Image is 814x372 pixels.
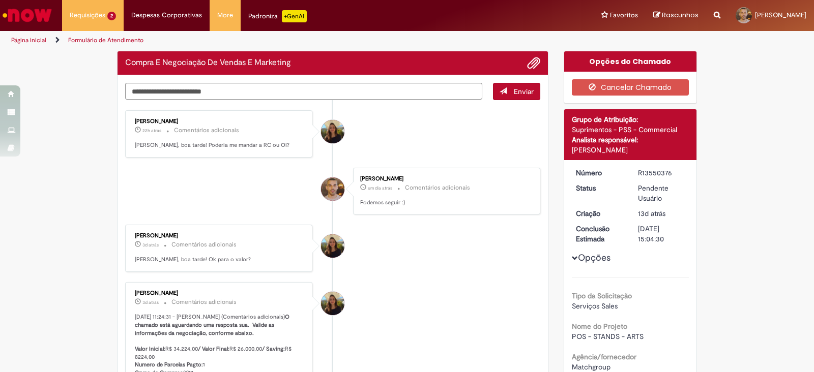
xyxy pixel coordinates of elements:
[572,322,627,331] b: Nome do Projeto
[135,290,304,296] div: [PERSON_NAME]
[135,233,304,239] div: [PERSON_NAME]
[572,301,618,311] span: Serviços Sales
[638,209,665,218] span: 13d atrás
[142,128,161,134] time: 30/09/2025 14:57:58
[107,12,116,20] span: 2
[321,177,344,201] div: Guilherme Cabral
[572,79,689,96] button: Cancelar Chamado
[135,256,304,264] p: [PERSON_NAME], boa tarde! Ok para o valor?
[638,209,665,218] time: 19/09/2025 12:04:07
[135,361,203,368] b: Numero de Parcelas Pagto:
[368,185,392,191] span: um dia atrás
[568,168,631,178] dt: Número
[171,298,237,306] small: Comentários adicionais
[360,176,530,182] div: [PERSON_NAME]
[135,141,304,149] p: [PERSON_NAME], boa tarde! Poderia me mandar a RC ou OI?
[321,292,344,315] div: Lara Moccio Breim Solera
[572,362,610,371] span: Matchgroup
[321,234,344,258] div: Lara Moccio Breim Solera
[68,36,143,44] a: Formulário de Atendimento
[174,126,239,135] small: Comentários adicionais
[217,10,233,20] span: More
[171,240,237,249] small: Comentários adicionais
[572,352,636,361] b: Agência/fornecedor
[142,299,159,305] time: 29/09/2025 11:24:31
[638,224,685,244] div: [DATE] 15:04:30
[142,242,159,248] time: 29/09/2025 11:24:51
[572,125,689,135] div: Suprimentos - PSS - Commercial
[755,11,806,19] span: [PERSON_NAME]
[11,36,46,44] a: Página inicial
[135,313,291,353] b: O chamado está aguardando uma resposta sua. Valide as informações da negociação, conforme abaixo....
[142,242,159,248] span: 3d atrás
[610,10,638,20] span: Favoritos
[142,128,161,134] span: 22h atrás
[638,183,685,203] div: Pendente Usuário
[282,10,307,22] p: +GenAi
[262,345,285,353] b: / Saving:
[572,332,644,341] span: POS - STANDS - ARTS
[568,208,631,219] dt: Criação
[653,11,699,20] a: Rascunhos
[568,183,631,193] dt: Status
[142,299,159,305] span: 3d atrás
[572,135,689,145] div: Analista responsável:
[527,56,540,70] button: Adicionar anexos
[70,10,105,20] span: Requisições
[125,58,291,68] h2: Compra E Negociação De Vendas E Marketing Histórico de tíquete
[248,10,307,22] div: Padroniza
[321,120,344,143] div: Lara Moccio Breim Solera
[493,83,540,100] button: Enviar
[405,183,470,192] small: Comentários adicionais
[572,145,689,155] div: [PERSON_NAME]
[564,51,697,72] div: Opções do Chamado
[572,291,632,300] b: Tipo da Solicitação
[360,199,530,207] p: Podemos seguir :)
[638,168,685,178] div: R13550376
[8,31,535,50] ul: Trilhas de página
[662,10,699,20] span: Rascunhos
[638,208,685,219] div: 19/09/2025 12:04:07
[568,224,631,244] dt: Conclusão Estimada
[125,83,482,100] textarea: Digite sua mensagem aqui...
[514,87,534,96] span: Enviar
[198,345,229,353] b: / Valor Final:
[368,185,392,191] time: 30/09/2025 12:22:37
[572,114,689,125] div: Grupo de Atribuição:
[131,10,202,20] span: Despesas Corporativas
[135,118,304,125] div: [PERSON_NAME]
[1,5,53,25] img: ServiceNow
